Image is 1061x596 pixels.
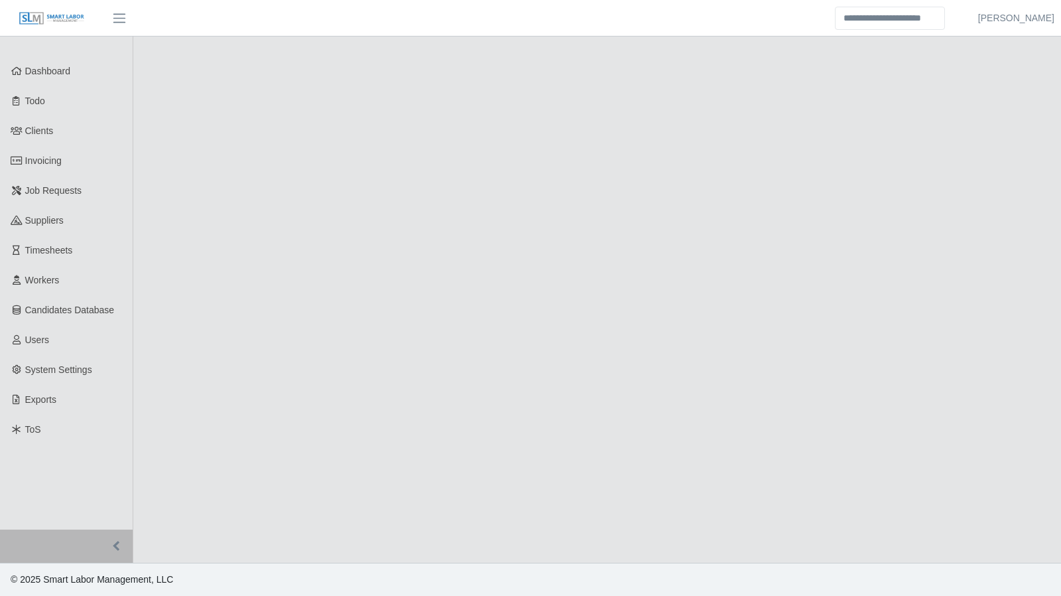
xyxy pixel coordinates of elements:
[11,574,173,585] span: © 2025 Smart Labor Management, LLC
[25,125,54,136] span: Clients
[25,305,115,315] span: Candidates Database
[25,155,62,166] span: Invoicing
[25,185,82,196] span: Job Requests
[978,11,1054,25] a: [PERSON_NAME]
[25,335,50,345] span: Users
[25,245,73,256] span: Timesheets
[25,215,64,226] span: Suppliers
[25,96,45,106] span: Todo
[835,7,945,30] input: Search
[25,424,41,435] span: ToS
[25,364,92,375] span: System Settings
[25,394,56,405] span: Exports
[19,11,85,26] img: SLM Logo
[25,66,71,76] span: Dashboard
[25,275,60,285] span: Workers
